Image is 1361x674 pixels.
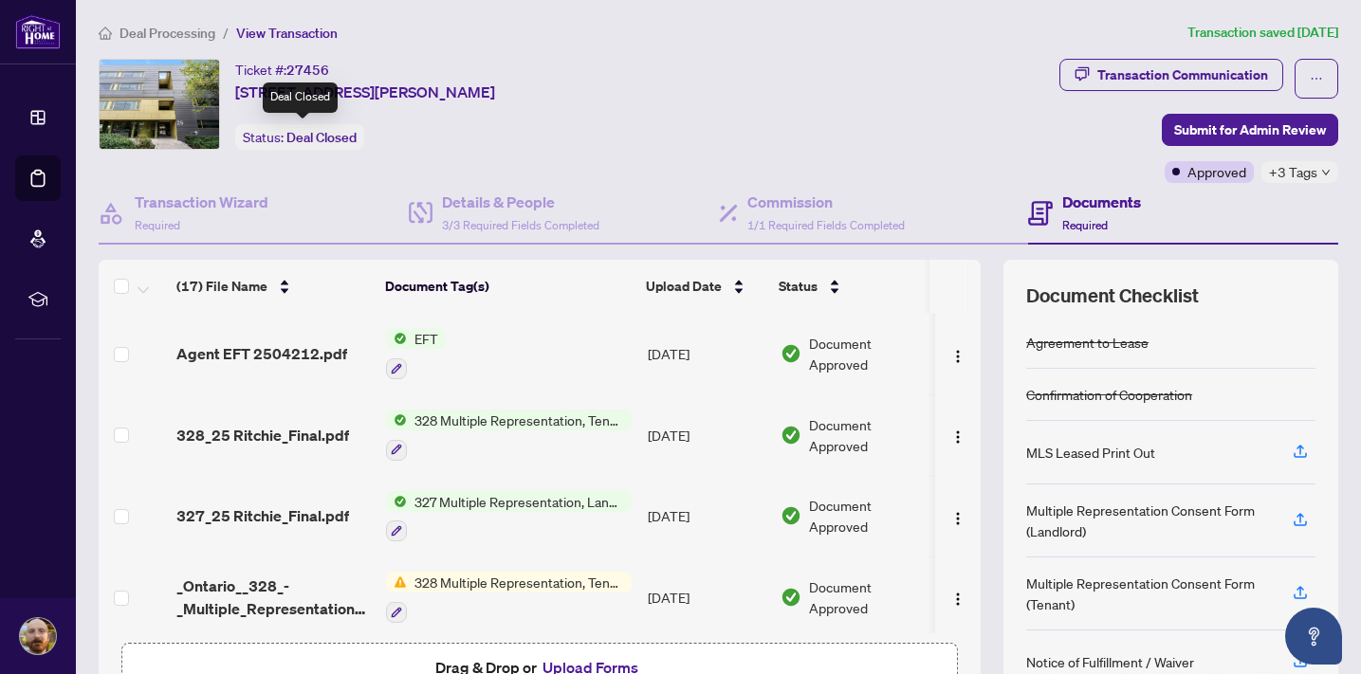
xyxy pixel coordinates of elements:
div: Notice of Fulfillment / Waiver [1026,651,1194,672]
span: 328 Multiple Representation, Tenant - Acknowledgement & Consent Disclosure [407,410,632,430]
img: logo [15,14,61,49]
td: [DATE] [640,394,773,476]
button: Submit for Admin Review [1162,114,1338,146]
div: Status: [235,124,364,150]
button: Logo [943,338,973,369]
span: 327_25 Ritchie_Final.pdf [176,504,349,527]
img: Status Icon [386,572,407,592]
img: Profile Icon [20,618,56,654]
img: Logo [950,429,966,445]
button: Logo [943,420,973,450]
img: Logo [950,511,966,526]
span: 3/3 Required Fields Completed [442,218,599,232]
div: MLS Leased Print Out [1026,442,1155,463]
button: Open asap [1285,608,1342,665]
span: EFT [407,328,446,349]
div: Agreement to Lease [1026,332,1149,353]
th: (17) File Name [169,260,377,313]
h4: Transaction Wizard [135,191,268,213]
td: [DATE] [640,556,773,638]
img: Document Status [781,343,801,364]
article: Transaction saved [DATE] [1187,22,1338,44]
span: Document Approved [809,414,928,456]
img: Logo [950,592,966,607]
span: home [99,27,112,40]
span: Document Checklist [1026,282,1199,309]
span: (17) File Name [176,276,267,297]
button: Status Icon327 Multiple Representation, Landlord - Acknowledgement & Consent Disclosure [386,491,632,542]
span: 327 Multiple Representation, Landlord - Acknowledgement & Consent Disclosure [407,491,632,512]
span: +3 Tags [1269,161,1317,183]
img: Status Icon [386,328,407,349]
h4: Commission [747,191,905,213]
button: Transaction Communication [1059,59,1283,91]
div: Multiple Representation Consent Form (Landlord) [1026,500,1270,541]
img: Document Status [781,505,801,526]
button: Status Icon328 Multiple Representation, Tenant - Acknowledgement & Consent Disclosure [386,410,632,461]
li: / [223,22,229,44]
img: Status Icon [386,491,407,512]
td: [DATE] [640,313,773,394]
button: Status IconEFT [386,328,446,379]
span: Document Approved [809,333,928,374]
span: 1/1 Required Fields Completed [747,218,905,232]
span: Deal Closed [286,129,357,146]
img: IMG-W11981512_1.jpg [100,60,219,149]
span: Status [779,276,818,297]
span: down [1321,168,1331,177]
span: Upload Date [646,276,722,297]
div: Transaction Communication [1097,60,1268,90]
span: Document Approved [809,576,928,618]
span: 328 Multiple Representation, Tenant - Acknowledgement & Consent Disclosure [407,572,632,592]
span: Deal Processing [120,25,215,42]
button: Logo [943,582,973,612]
button: Status Icon328 Multiple Representation, Tenant - Acknowledgement & Consent Disclosure [386,572,632,623]
span: Document Approved [809,495,928,537]
span: 27456 [286,62,329,79]
div: Deal Closed [263,82,338,113]
h4: Details & People [442,191,599,213]
td: [DATE] [640,476,773,557]
div: Confirmation of Cooperation [1026,384,1192,405]
span: Submit for Admin Review [1174,115,1326,145]
span: Required [1062,218,1108,232]
img: Document Status [781,425,801,446]
img: Logo [950,349,966,364]
img: Document Status [781,587,801,608]
span: View Transaction [236,25,338,42]
div: Ticket #: [235,59,329,81]
span: Required [135,218,180,232]
th: Status [771,260,932,313]
button: Logo [943,501,973,531]
th: Document Tag(s) [377,260,638,313]
div: Multiple Representation Consent Form (Tenant) [1026,573,1270,614]
img: Status Icon [386,410,407,430]
span: 328_25 Ritchie_Final.pdf [176,424,349,446]
span: Agent EFT 2504212.pdf [176,342,347,365]
span: Approved [1187,161,1246,182]
span: [STREET_ADDRESS][PERSON_NAME] [235,81,495,103]
th: Upload Date [638,260,771,313]
span: _Ontario__328_-_Multiple_Representation__Tenant_-_Acknowledgement_and_Consent_2.pdf [176,574,371,620]
span: ellipsis [1310,72,1323,85]
h4: Documents [1062,191,1141,213]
